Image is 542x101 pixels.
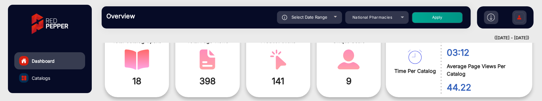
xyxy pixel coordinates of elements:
[21,58,27,64] img: home
[352,15,392,20] span: National Pharmacies
[487,14,495,21] img: h2download.svg
[95,35,529,41] div: ([DATE] - [DATE])
[282,15,287,20] img: icon
[195,49,220,70] img: catalog
[32,75,50,81] span: Catalogs
[251,74,305,88] span: 141
[291,15,327,20] span: Select Date Range
[124,49,149,70] img: catalog
[14,52,85,69] a: Dashboard
[321,74,376,88] span: 9
[106,12,195,20] h3: Overview
[446,62,523,78] span: Average Page Views Per Catalog
[27,8,73,40] img: vmg-logo
[266,49,291,70] img: catalog
[446,81,523,94] span: 44.22
[512,7,526,29] img: Sign%20Up.svg
[180,74,235,88] span: 398
[22,76,26,80] img: catalog
[110,74,164,88] span: 18
[14,69,85,86] a: Catalogs
[446,46,523,59] span: 03:12
[336,49,361,70] img: catalog
[408,50,422,64] img: catalog
[412,12,463,23] button: Apply
[32,58,55,64] span: Dashboard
